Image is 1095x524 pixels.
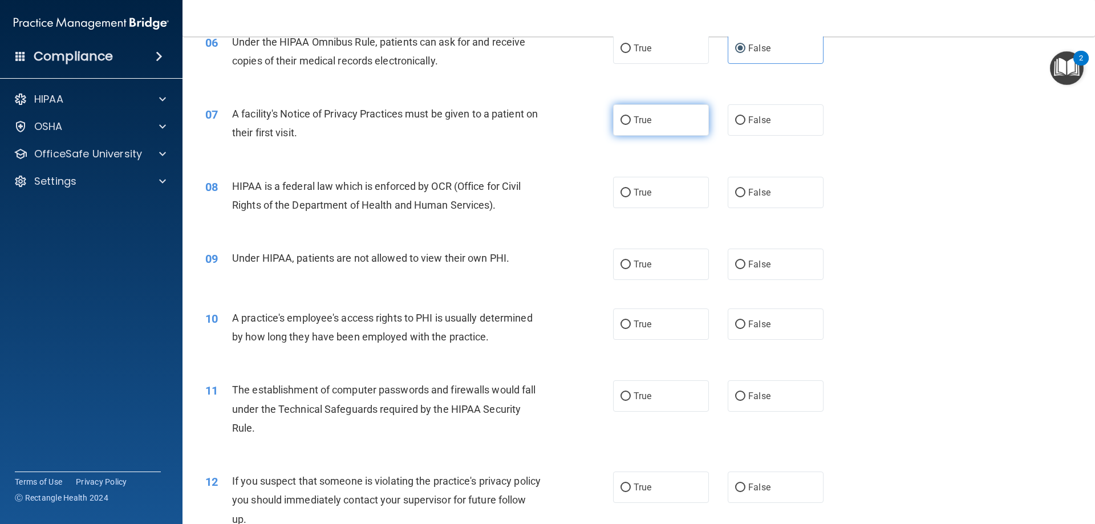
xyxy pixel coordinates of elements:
[1079,58,1083,73] div: 2
[634,187,651,198] span: True
[620,44,631,53] input: True
[634,43,651,54] span: True
[34,92,63,106] p: HIPAA
[232,312,533,343] span: A practice's employee's access rights to PHI is usually determined by how long they have been emp...
[748,319,770,330] span: False
[14,174,166,188] a: Settings
[34,48,113,64] h4: Compliance
[205,384,218,397] span: 11
[620,189,631,197] input: True
[634,391,651,401] span: True
[15,492,108,503] span: Ⓒ Rectangle Health 2024
[748,187,770,198] span: False
[205,36,218,50] span: 06
[748,259,770,270] span: False
[232,384,536,433] span: The establishment of computer passwords and firewalls would fall under the Technical Safeguards r...
[735,44,745,53] input: False
[232,180,521,211] span: HIPAA is a federal law which is enforced by OCR (Office for Civil Rights of the Department of Hea...
[735,189,745,197] input: False
[620,392,631,401] input: True
[232,36,525,67] span: Under the HIPAA Omnibus Rule, patients can ask for and receive copies of their medical records el...
[232,108,538,139] span: A facility's Notice of Privacy Practices must be given to a patient on their first visit.
[748,115,770,125] span: False
[205,312,218,326] span: 10
[748,482,770,493] span: False
[634,259,651,270] span: True
[232,252,509,264] span: Under HIPAA, patients are not allowed to view their own PHI.
[34,174,76,188] p: Settings
[634,482,651,493] span: True
[14,147,166,161] a: OfficeSafe University
[748,43,770,54] span: False
[205,475,218,489] span: 12
[898,443,1081,489] iframe: Drift Widget Chat Controller
[205,180,218,194] span: 08
[735,116,745,125] input: False
[620,484,631,492] input: True
[14,12,169,35] img: PMB logo
[15,476,62,488] a: Terms of Use
[620,261,631,269] input: True
[634,319,651,330] span: True
[634,115,651,125] span: True
[735,484,745,492] input: False
[620,320,631,329] input: True
[14,120,166,133] a: OSHA
[1050,51,1084,85] button: Open Resource Center, 2 new notifications
[14,92,166,106] a: HIPAA
[205,108,218,121] span: 07
[205,252,218,266] span: 09
[620,116,631,125] input: True
[735,392,745,401] input: False
[34,147,142,161] p: OfficeSafe University
[34,120,63,133] p: OSHA
[735,261,745,269] input: False
[76,476,127,488] a: Privacy Policy
[735,320,745,329] input: False
[748,391,770,401] span: False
